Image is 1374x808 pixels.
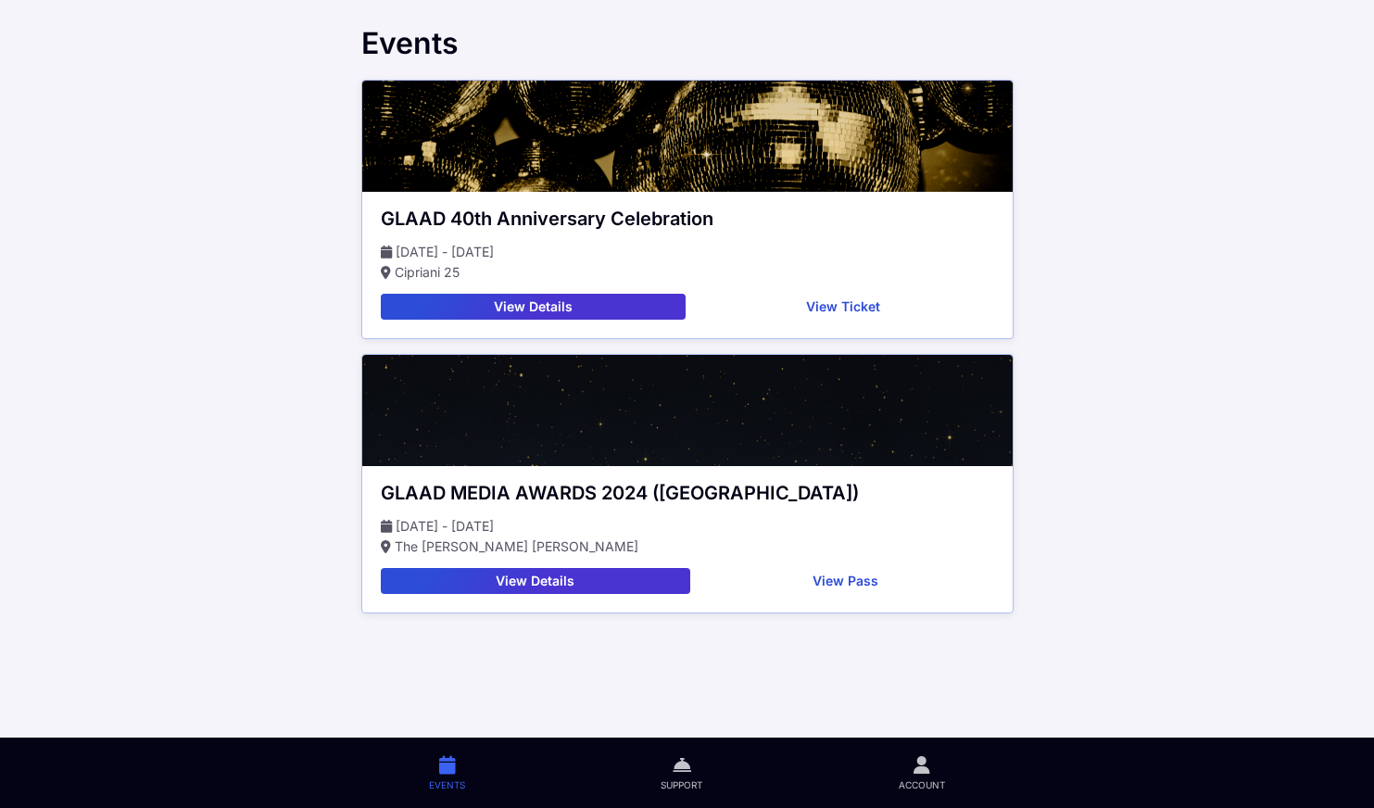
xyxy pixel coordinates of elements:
button: View Details [381,568,690,594]
div: Events [361,26,1014,61]
span: Events [429,778,465,791]
button: View Pass [698,568,994,594]
div: GLAAD 40th Anniversary Celebration [381,207,994,231]
a: Account [800,738,1042,808]
span: Account [899,778,945,791]
p: The [PERSON_NAME] [PERSON_NAME] [381,537,994,557]
button: View Details [381,294,687,320]
span: Support [661,778,702,791]
a: Events [332,738,563,808]
div: GLAAD MEDIA AWARDS 2024 ([GEOGRAPHIC_DATA]) [381,481,994,505]
p: [DATE] - [DATE] [381,242,994,262]
p: Cipriani 25 [381,262,994,283]
a: Support [563,738,800,808]
p: [DATE] - [DATE] [381,516,994,537]
button: View Ticket [693,294,994,320]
